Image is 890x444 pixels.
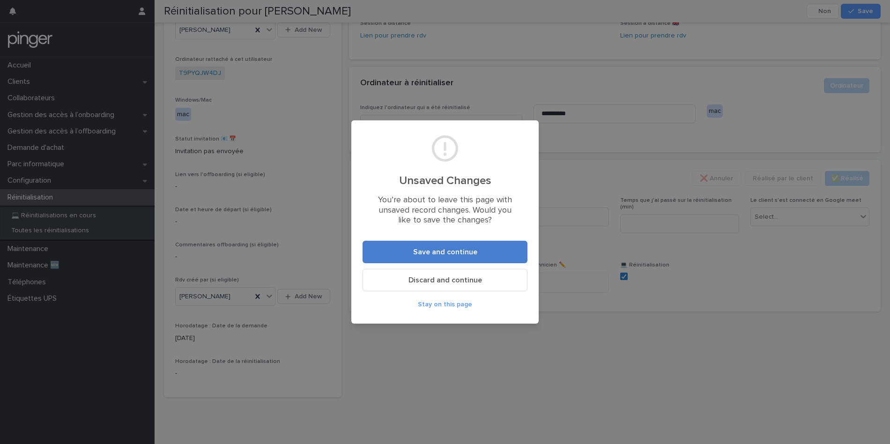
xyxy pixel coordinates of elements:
[363,297,527,312] button: Stay on this page
[418,301,472,308] span: Stay on this page
[363,269,527,291] button: Discard and continue
[363,241,527,263] button: Save and continue
[413,248,477,256] span: Save and continue
[374,195,516,226] p: You’re about to leave this page with unsaved record changes. Would you like to save the changes?
[408,276,482,284] span: Discard and continue
[374,174,516,188] h2: Unsaved Changes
